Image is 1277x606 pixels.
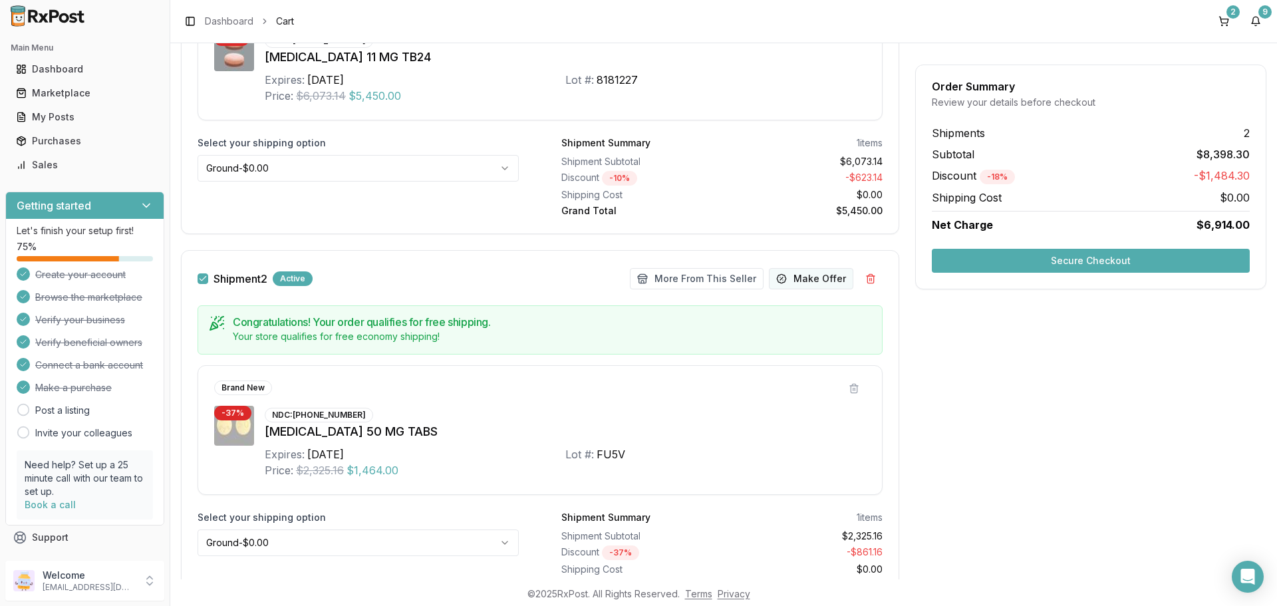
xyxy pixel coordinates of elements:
div: Price: [265,462,293,478]
div: - 37 % [214,406,251,420]
div: Price: [265,88,293,104]
div: Order Summary [932,81,1250,92]
nav: breadcrumb [205,15,294,28]
a: Book a call [25,499,76,510]
button: Support [5,526,164,549]
div: NDC: [PHONE_NUMBER] [265,408,373,422]
div: [DATE] [307,446,344,462]
a: Dashboard [205,15,253,28]
div: Lot #: [565,446,594,462]
div: 1 items [857,136,883,150]
span: $6,914.00 [1197,217,1250,233]
span: Make a purchase [35,381,112,394]
button: 2 [1213,11,1234,32]
button: Make Offer [769,268,853,289]
div: Discount [561,545,717,560]
div: [DATE] [307,72,344,88]
button: 9 [1245,11,1266,32]
span: $5,450.00 [349,88,401,104]
a: Post a listing [35,404,90,417]
a: Sales [11,153,159,177]
div: Discount [561,171,717,186]
button: More From This Seller [630,268,764,289]
span: Create your account [35,268,126,281]
div: Shipping Cost [561,188,717,202]
p: Welcome [43,569,135,582]
div: 9 [1258,5,1272,19]
a: Privacy [718,588,750,599]
span: Shipment 2 [213,273,267,284]
div: - $861.16 [728,545,883,560]
div: - 10 % [602,171,637,186]
div: - 37 % [602,545,639,560]
div: $1,464.00 [728,579,883,592]
span: $2,325.16 [296,462,344,478]
span: Feedback [32,555,77,568]
div: [MEDICAL_DATA] 50 MG TABS [265,422,866,441]
span: Cart [276,15,294,28]
div: Shipment Summary [561,511,650,524]
div: Shipment Subtotal [561,530,717,543]
div: 8181227 [597,72,638,88]
div: FU5V [597,446,625,462]
div: Shipment Subtotal [561,155,717,168]
div: - 18 % [980,170,1015,184]
div: Expires: [265,446,305,462]
div: Review your details before checkout [932,96,1250,109]
label: Select your shipping option [198,136,519,150]
button: Secure Checkout [932,249,1250,273]
span: Discount [932,169,1015,182]
div: Shipping Cost [561,563,717,576]
div: Open Intercom Messenger [1232,561,1264,593]
div: Marketplace [16,86,154,100]
h5: Congratulations! Your order qualifies for free shipping. [233,317,871,327]
div: - $623.14 [728,171,883,186]
a: My Posts [11,105,159,129]
button: Feedback [5,549,164,573]
span: -$1,484.30 [1194,168,1250,184]
span: $0.00 [1220,190,1250,206]
p: Let's finish your setup first! [17,224,153,237]
div: [MEDICAL_DATA] 11 MG TB24 [265,48,866,67]
span: Shipping Cost [932,190,1002,206]
span: 75 % [17,240,37,253]
div: 2 [1226,5,1240,19]
span: 2 [1244,125,1250,141]
div: Your store qualifies for free economy shipping! [233,330,871,343]
h3: Getting started [17,198,91,214]
div: Lot #: [565,72,594,88]
button: My Posts [5,106,164,128]
div: $2,325.16 [728,530,883,543]
button: Sales [5,154,164,176]
span: Verify your business [35,313,125,327]
div: $0.00 [728,188,883,202]
span: Connect a bank account [35,359,143,372]
a: Marketplace [11,81,159,105]
div: Dashboard [16,63,154,76]
div: Brand New [214,380,272,395]
div: Active [273,271,313,286]
a: Invite your colleagues [35,426,132,440]
div: 1 items [857,511,883,524]
span: Subtotal [932,146,974,162]
img: User avatar [13,570,35,591]
div: My Posts [16,110,154,124]
button: Marketplace [5,82,164,104]
div: Grand Total [561,204,717,218]
a: Purchases [11,129,159,153]
button: Dashboard [5,59,164,80]
span: Browse the marketplace [35,291,142,304]
div: Sales [16,158,154,172]
img: Xeljanz XR 11 MG TB24 [214,31,254,71]
div: Purchases [16,134,154,148]
h2: Main Menu [11,43,159,53]
button: Purchases [5,130,164,152]
span: $8,398.30 [1197,146,1250,162]
img: RxPost Logo [5,5,90,27]
span: Verify beneficial owners [35,336,142,349]
label: Select your shipping option [198,511,519,524]
span: Shipments [932,125,985,141]
div: $5,450.00 [728,204,883,218]
div: $6,073.14 [728,155,883,168]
